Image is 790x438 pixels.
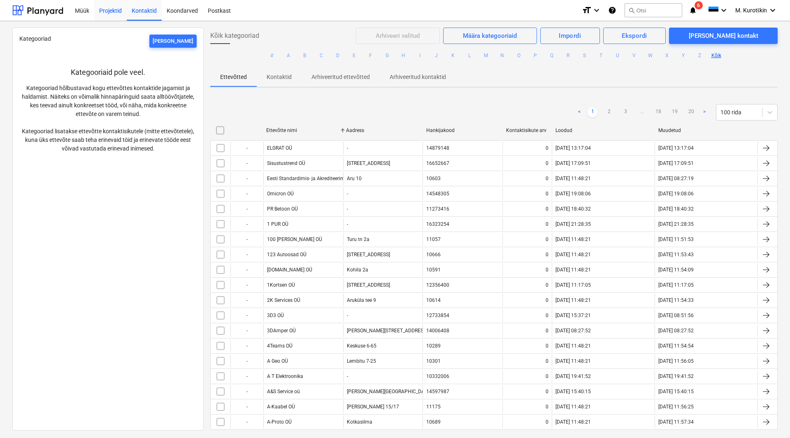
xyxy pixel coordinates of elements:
div: Omicron OÜ [267,191,294,197]
div: 0 [546,328,548,334]
div: 0 [546,343,548,349]
button: N [497,51,507,60]
div: [DATE] 18:40:32 [555,206,591,212]
div: 10591 [426,267,441,273]
div: 1Kortsen OÜ [267,282,295,288]
div: - [230,324,263,337]
div: 16652667 [426,160,449,166]
div: [DATE] 11:56:25 [658,404,694,410]
div: Hankijakood [426,127,500,133]
div: [DATE] 13:17:04 [555,145,591,151]
div: - [347,313,348,318]
div: [PERSON_NAME] 15/17 [347,404,399,410]
div: [PERSON_NAME] [153,37,193,46]
div: 0 [546,282,548,288]
div: [DOMAIN_NAME] OÜ [267,267,312,273]
div: 100 [PERSON_NAME] OÜ [267,236,322,242]
a: Next page [699,107,709,117]
div: - [230,233,263,246]
div: Lembitu 7-25 [347,358,376,364]
div: 10301 [426,358,441,364]
button: D [333,51,343,60]
div: Aruküla tee 9 [347,297,376,303]
div: 0 [546,176,548,181]
div: [DATE] 11:53:43 [658,252,694,257]
div: 3D3 OÜ [267,313,284,318]
div: [DATE] 19:08:06 [555,191,591,197]
div: 0 [546,267,548,273]
div: 0 [546,297,548,303]
div: - [230,218,263,231]
div: [STREET_ADDRESS] [347,252,390,257]
div: Ettevõtte nimi [266,127,339,133]
div: [DATE] 11:54:09 [658,267,694,273]
div: - [230,263,263,276]
button: I [415,51,425,60]
div: [DATE] 11:48:21 [555,343,591,349]
div: - [347,145,348,151]
div: [DATE] 11:54:33 [658,297,694,303]
div: [PERSON_NAME][GEOGRAPHIC_DATA] [GEOGRAPHIC_DATA][PERSON_NAME] [GEOGRAPHIC_DATA] Rehe 76007 [347,389,594,394]
div: - [347,191,348,197]
button: G [382,51,392,60]
div: Ekspordi [622,30,647,41]
div: 11175 [426,404,441,410]
div: 10689 [426,419,441,425]
div: [DATE] 11:17:05 [658,282,694,288]
div: [DATE] 13:17:04 [658,145,694,151]
div: [DATE] 19:41:52 [555,373,591,379]
div: [DATE] 08:27:19 [658,176,694,181]
a: ... [637,107,647,117]
div: - [230,355,263,368]
div: [DATE] 11:57:34 [658,419,694,425]
div: [DATE] 11:17:05 [555,282,591,288]
div: - [230,309,263,322]
span: Kõik kategooriad [210,31,259,41]
div: Aru 10 [347,176,362,181]
div: 3DAmper OÜ [267,328,296,334]
div: [STREET_ADDRESS] [347,282,390,288]
a: Page 18 [653,107,663,117]
div: - [230,278,263,292]
div: [DATE] 21:28:35 [658,221,694,227]
button: P [530,51,540,60]
button: A [283,51,293,60]
div: 12356400 [426,282,449,288]
div: [DATE] 17:09:51 [658,160,694,166]
button: Y [678,51,688,60]
div: Projekti ületoomine ebaõnnestus [584,4,679,14]
div: [PERSON_NAME] kontakt [689,30,758,41]
div: 0 [546,419,548,425]
div: 0 [546,373,548,379]
div: 14006408 [426,328,449,334]
button: Impordi [540,28,600,44]
div: 10332006 [426,373,449,379]
a: Page 3 [620,107,630,117]
button: B [300,51,310,60]
div: Määra kategooriaid [463,30,517,41]
div: [DATE] 18:40:32 [658,206,694,212]
button: O [514,51,524,60]
div: - [230,385,263,398]
div: [DATE] 11:48:21 [555,404,591,410]
div: 0 [546,313,548,318]
div: 10614 [426,297,441,303]
button: [PERSON_NAME] [149,35,197,48]
p: Arhiveeritud ettevõtted [311,73,370,81]
div: 0 [546,191,548,197]
div: 11057 [426,236,441,242]
div: [PERSON_NAME][STREET_ADDRESS] [347,328,428,334]
span: Kategooriad [19,35,51,42]
div: A-Proto OÜ [267,419,292,425]
p: Ettevõtted [220,73,247,81]
div: A-Kaabel OÜ [267,404,295,410]
div: [DATE] 15:40:15 [555,389,591,394]
div: 10603 [426,176,441,181]
button: [PERSON_NAME] kontakt [669,28,778,44]
div: - [230,141,263,155]
div: 0 [546,389,548,394]
button: C [316,51,326,60]
div: 14879148 [426,145,449,151]
div: - [230,339,263,352]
